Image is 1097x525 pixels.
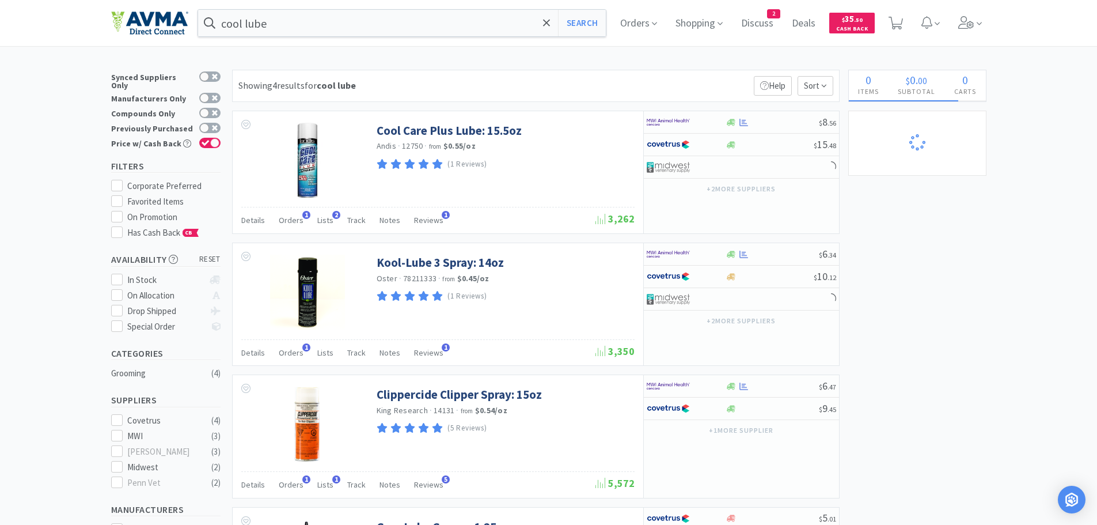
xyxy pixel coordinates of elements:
span: 5,572 [595,477,635,490]
span: 3,350 [595,345,635,358]
span: Notes [379,348,400,358]
a: Deals [787,18,820,29]
div: Covetrus [127,414,199,428]
strong: cool lube [317,80,356,91]
div: On Promotion [127,210,221,224]
div: ( 4 ) [211,367,221,380]
h5: Availability [111,253,221,266]
span: 0 [866,73,871,87]
span: Details [241,215,265,225]
span: 3,262 [595,212,635,225]
img: 77fca1acd8b6420a9015268ca798ef17_1.png [647,268,690,285]
div: . [889,74,945,86]
img: f6b2451649754179b5b4e0c70c3f7cb0_2.png [647,245,690,263]
span: · [399,273,401,284]
strong: $0.55 / oz [443,141,476,151]
span: 1 [332,475,340,484]
div: MWI [127,429,199,443]
a: Andis [377,141,396,151]
div: In Stock [127,273,204,287]
span: 2 [768,10,780,18]
span: $ [814,273,817,282]
span: Track [347,348,366,358]
span: from [442,275,455,283]
span: Notes [379,215,400,225]
span: Notes [379,479,400,490]
span: 0 [910,73,916,87]
p: (1 Reviews) [447,158,487,171]
button: +2more suppliers [701,313,781,329]
span: · [424,141,427,151]
a: Clippercide Clipper Spray: 15oz [377,387,542,402]
img: a501d14cafa7406a9bcb9d6bc0168229_52311.png [294,387,320,462]
span: $ [906,75,910,86]
span: 0 [962,73,968,87]
span: $ [814,141,817,150]
img: f6b2451649754179b5b4e0c70c3f7cb0_2.png [647,377,690,395]
div: Price w/ Cash Back [111,138,193,148]
span: from [429,142,442,150]
div: Manufacturers Only [111,93,193,103]
span: . 45 [828,405,836,414]
span: Orders [279,215,303,225]
span: 15 [814,138,836,151]
img: 77fca1acd8b6420a9015268ca798ef17_1.png [647,136,690,153]
div: ( 2 ) [211,460,221,474]
div: Grooming [111,367,204,380]
strong: $0.54 / oz [475,405,507,416]
span: Reviews [414,215,443,225]
div: Compounds Only [111,108,193,118]
div: ( 3 ) [211,429,221,443]
h5: Manufacturers [111,503,221,516]
span: $ [819,515,822,523]
span: $ [819,119,822,127]
span: . 47 [828,383,836,391]
span: . 01 [828,515,836,523]
h4: Subtotal [889,86,945,97]
div: Special Order [127,320,204,334]
span: . 56 [828,119,836,127]
span: $ [819,383,822,391]
span: 8 [819,115,836,129]
a: Discuss2 [737,18,778,29]
span: 00 [918,75,927,86]
span: Details [241,348,265,358]
span: Reviews [414,479,443,490]
span: 1 [442,343,450,352]
span: 10 [814,270,836,283]
span: Cash Back [836,26,868,33]
div: Penn Vet [127,476,199,490]
span: Reviews [414,348,443,358]
span: Track [347,479,366,490]
img: 4dd14cff54a648ac9e977f0c5da9bc2e_5.png [647,158,690,176]
span: 12750 [402,141,423,151]
span: 78211333 [403,273,436,284]
div: Synced Suppliers Only [111,71,193,89]
span: 5 [819,511,836,524]
img: 4dd14cff54a648ac9e977f0c5da9bc2e_5.png [647,290,690,308]
div: Corporate Preferred [127,179,221,193]
div: ( 3 ) [211,445,221,459]
span: 1 [302,475,310,484]
p: Help [754,76,792,96]
span: 1 [302,343,310,352]
span: reset [199,254,221,266]
a: Cool Care Plus Lube: 15.5oz [377,123,522,138]
span: $ [842,16,845,24]
button: +1more supplier [703,422,779,439]
span: from [461,407,473,415]
span: 35 [842,13,863,24]
div: Showing 4 results [238,78,356,93]
span: . 50 [854,16,863,24]
h5: Suppliers [111,394,221,407]
button: +2more suppliers [701,181,781,197]
span: Lists [317,348,333,358]
h5: Categories [111,347,221,360]
span: 1 [302,211,310,219]
button: Search [558,10,606,36]
div: Favorited Items [127,195,221,209]
span: Track [347,215,366,225]
a: $35.50Cash Back [829,7,875,39]
span: Lists [317,215,333,225]
span: Orders [279,348,303,358]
